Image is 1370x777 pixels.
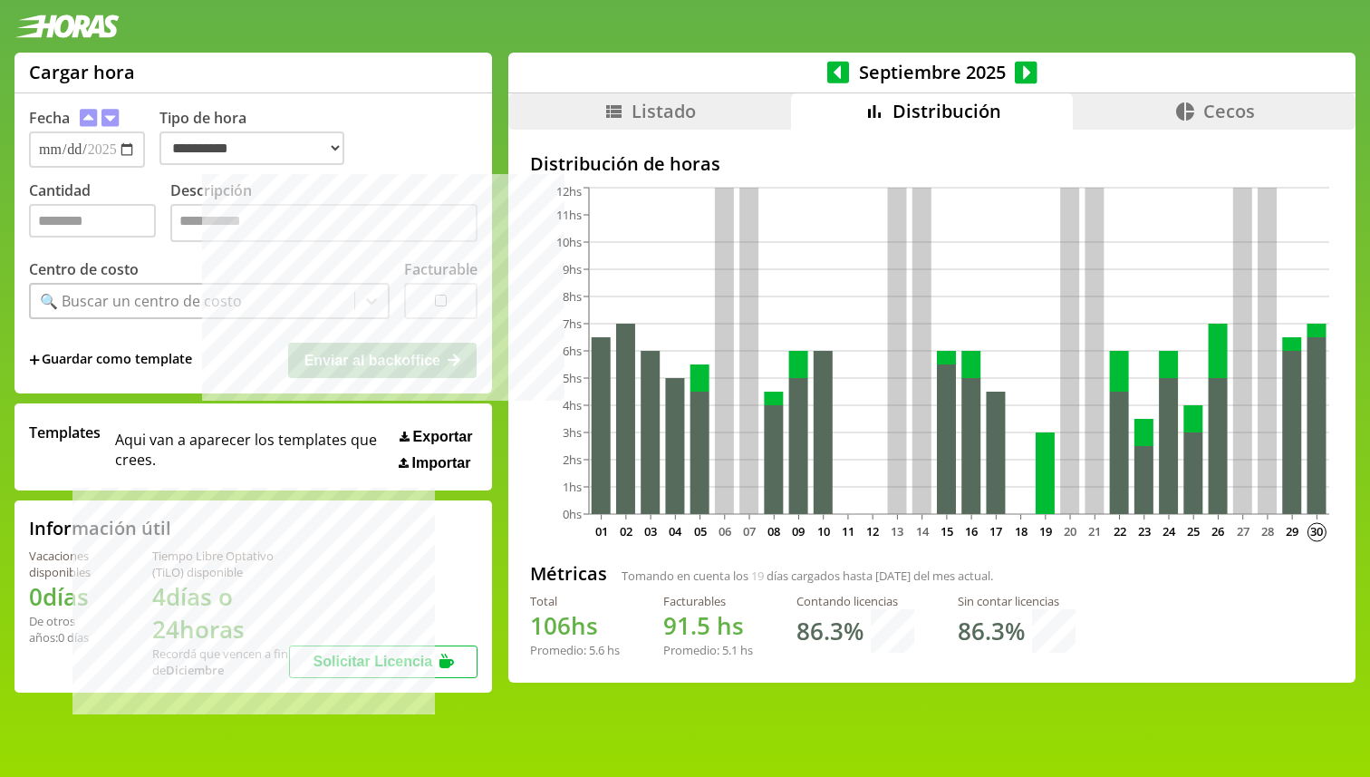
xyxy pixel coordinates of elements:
text: 28 [1261,523,1274,539]
tspan: 11hs [556,207,582,223]
div: Total [530,593,620,609]
div: Contando licencias [796,593,914,609]
span: 91.5 [663,609,710,642]
h1: hs [663,609,753,642]
label: Centro de costo [29,259,139,279]
span: Importar [412,455,471,471]
h1: 4 días o 24 horas [152,580,290,646]
input: Cantidad [29,204,156,238]
text: 08 [767,523,780,539]
label: Fecha [29,108,70,128]
div: Tiempo Libre Optativo (TiLO) disponible [152,548,290,580]
span: Templates [29,422,101,442]
span: Exportar [413,429,473,445]
text: 16 [965,523,978,539]
text: 18 [1015,523,1027,539]
tspan: 9hs [563,261,582,277]
text: 26 [1211,523,1224,539]
h2: Distribución de horas [530,151,1334,176]
div: Sin contar licencias [958,593,1076,609]
tspan: 8hs [563,288,582,305]
span: Tomando en cuenta los días cargados hasta [DATE] del mes actual. [622,568,993,584]
text: 19 [1039,523,1052,539]
h1: Cargar hora [29,60,135,84]
text: 17 [989,523,1002,539]
label: Descripción [170,180,478,247]
text: 11 [842,523,854,539]
span: 5.1 [722,642,738,658]
h1: 86.3 % [796,615,863,647]
text: 25 [1187,523,1200,539]
text: 30 [1310,523,1323,539]
text: 22 [1114,523,1126,539]
tspan: 10hs [556,234,582,250]
text: 27 [1237,523,1249,539]
text: 07 [743,523,756,539]
button: Solicitar Licencia [289,646,478,678]
div: 🔍 Buscar un centro de costo [40,291,242,311]
text: 03 [644,523,657,539]
text: 04 [669,523,682,539]
span: 5.6 [589,642,604,658]
text: 02 [620,523,632,539]
button: Exportar [394,428,478,446]
text: 06 [719,523,731,539]
span: + [29,350,40,370]
div: Vacaciones disponibles [29,548,109,580]
tspan: 6hs [563,343,582,359]
text: 10 [817,523,830,539]
label: Facturable [404,259,478,279]
h1: 86.3 % [958,615,1025,647]
text: 29 [1286,523,1298,539]
tspan: 2hs [563,452,582,468]
span: Solicitar Licencia [314,654,433,669]
div: Facturables [663,593,753,609]
tspan: 0hs [563,506,582,522]
h1: 0 días [29,580,109,613]
span: Septiembre 2025 [849,60,1015,84]
span: +Guardar como template [29,350,192,370]
text: 13 [891,523,903,539]
h1: hs [530,609,620,642]
div: Promedio: hs [530,642,620,658]
select: Tipo de hora [159,131,344,165]
tspan: 12hs [556,183,582,199]
h2: Información útil [29,516,171,540]
label: Cantidad [29,180,170,247]
span: Distribución [892,99,1001,123]
text: 23 [1138,523,1151,539]
tspan: 7hs [563,316,582,332]
text: 01 [595,523,608,539]
tspan: 1hs [563,479,582,495]
text: 15 [941,523,953,539]
text: 05 [694,523,707,539]
text: 12 [866,523,879,539]
tspan: 3hs [563,424,582,441]
tspan: 5hs [563,370,582,386]
text: 21 [1088,523,1101,539]
text: 20 [1064,523,1076,539]
tspan: 4hs [563,397,582,413]
span: 19 [751,568,764,584]
div: Recordá que vencen a fin de [152,646,290,678]
b: Diciembre [166,662,224,678]
span: Cecos [1203,99,1255,123]
span: 106 [530,609,571,642]
text: 24 [1163,523,1176,539]
span: Aqui van a aparecer los templates que crees. [115,422,387,471]
div: Promedio: hs [663,642,753,658]
text: 14 [916,523,930,539]
img: logotipo [14,15,120,38]
textarea: Descripción [170,204,478,242]
label: Tipo de hora [159,108,359,168]
span: Listado [632,99,696,123]
h2: Métricas [530,561,607,586]
text: 09 [792,523,805,539]
div: De otros años: 0 días [29,613,109,646]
